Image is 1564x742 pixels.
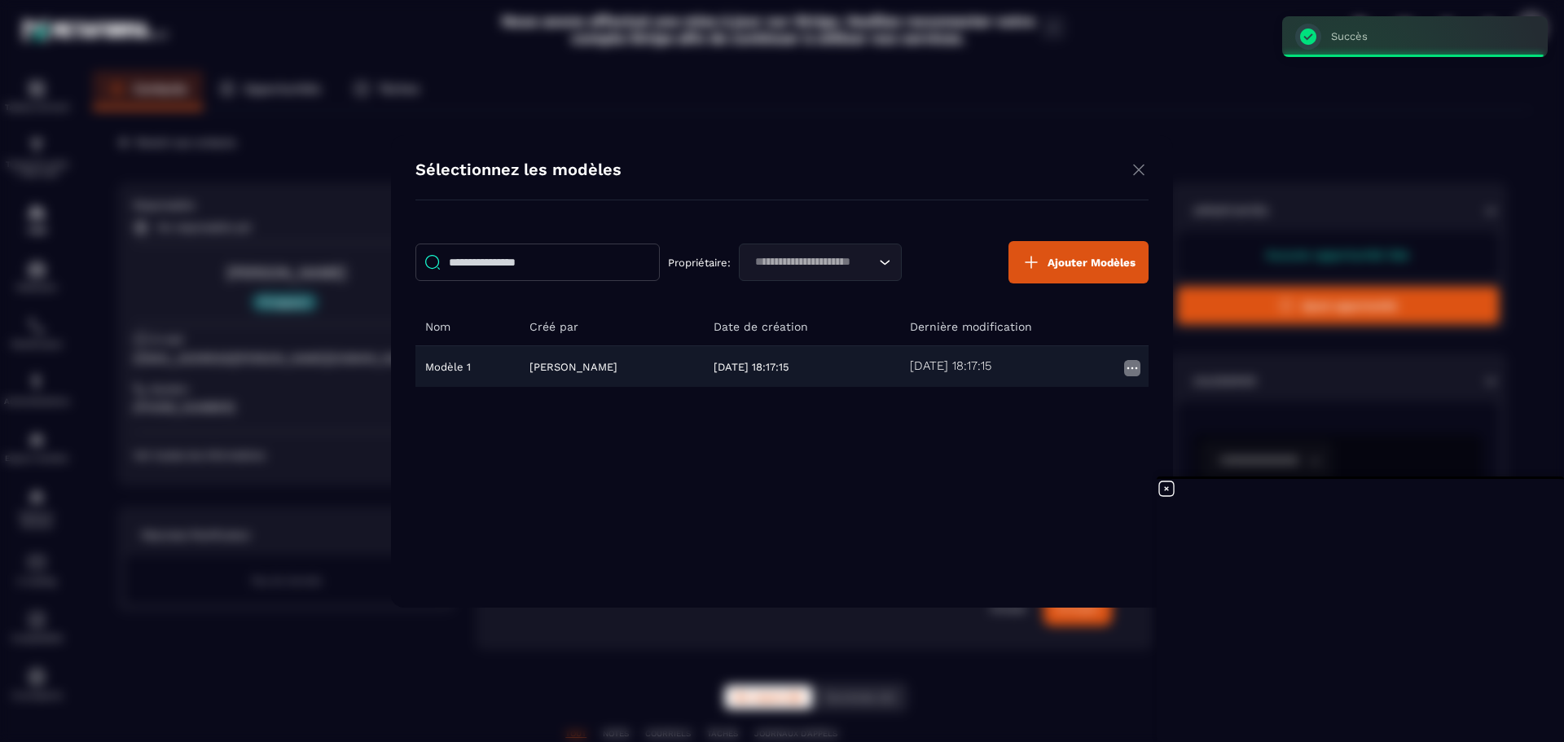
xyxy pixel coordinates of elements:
[739,244,902,281] div: Search for option
[1021,252,1041,272] img: plus
[900,308,1149,346] th: Dernière modification
[1048,256,1136,268] span: Ajouter Modèles
[415,308,520,346] th: Nom
[1129,160,1149,180] img: close
[1008,241,1149,283] button: Ajouter Modèles
[749,253,875,271] input: Search for option
[704,308,900,346] th: Date de création
[415,345,520,387] td: Modèle 1
[668,256,731,268] p: Propriétaire:
[704,345,900,387] td: [DATE] 18:17:15
[910,358,991,375] h5: [DATE] 18:17:15
[520,308,704,346] th: Créé par
[1122,358,1142,378] img: more icon
[415,160,622,183] h4: Sélectionnez les modèles
[520,345,704,387] td: [PERSON_NAME]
